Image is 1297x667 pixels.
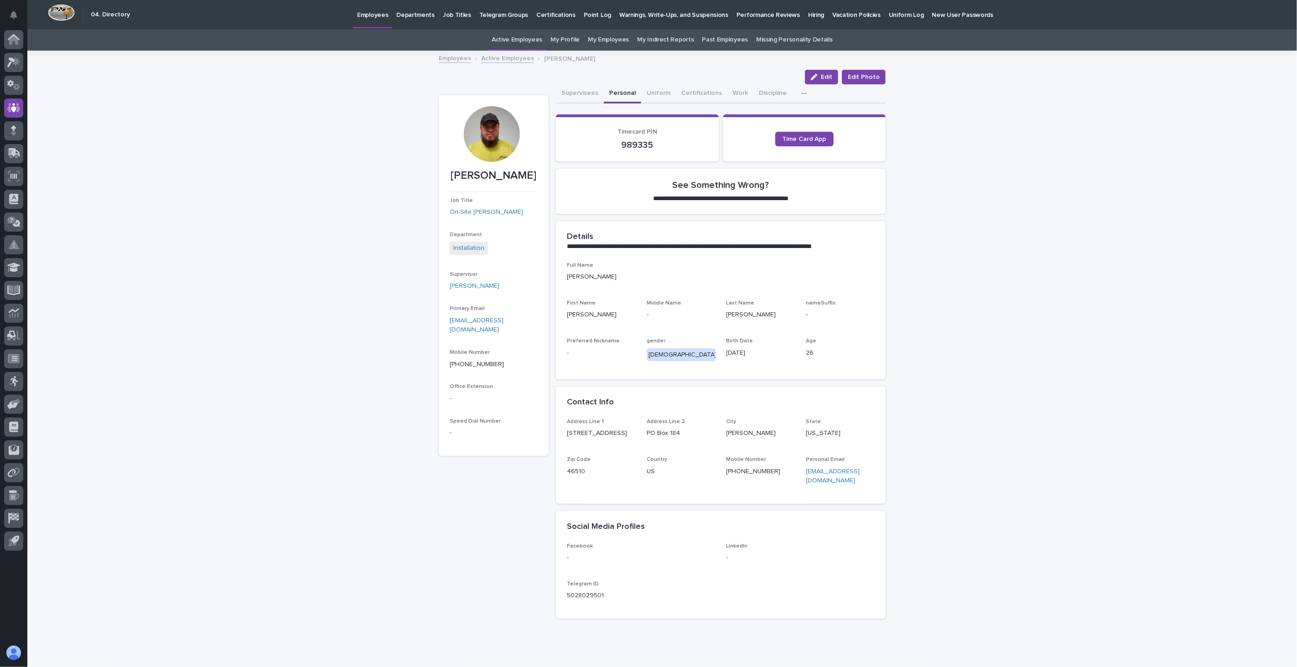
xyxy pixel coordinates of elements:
a: Active Employees [481,52,534,63]
span: Address Line 2 [647,419,685,424]
p: - [726,553,875,563]
a: Active Employees [492,29,542,51]
span: Primary Email [450,306,485,311]
span: State [806,419,821,424]
p: PO Box 184 [647,429,716,438]
button: Notifications [4,5,23,25]
span: Mobile Number [726,457,767,462]
span: Full Name [567,263,593,268]
span: Edit Photo [848,72,880,82]
h2: Social Media Profiles [567,522,645,532]
p: [PERSON_NAME] [544,53,595,63]
span: Age [806,338,816,344]
span: Country [647,457,667,462]
button: users-avatar [4,643,23,662]
a: [PHONE_NUMBER] [450,361,504,367]
span: City [726,419,737,424]
span: Office Extension [450,384,493,389]
button: Edit Photo [842,70,886,84]
span: Job Title [450,198,473,203]
a: [PHONE_NUMBER] [726,468,781,475]
span: Edit [821,74,832,80]
p: 26 [806,348,875,358]
span: nameSuffix [806,300,835,306]
button: Edit [805,70,838,84]
p: [PERSON_NAME] [567,310,636,320]
h2: 04. Directory [91,11,130,19]
p: - [647,310,716,320]
div: [DEMOGRAPHIC_DATA] [647,348,718,362]
p: [DATE] [726,348,795,358]
p: US [647,467,716,476]
span: Preferred Nickname [567,338,620,344]
a: Past Employees [702,29,748,51]
a: My Employees [588,29,629,51]
p: 46510 [567,467,636,476]
p: [STREET_ADDRESS] [567,429,636,438]
div: Notifications [11,11,23,26]
img: Workspace Logo [48,4,75,21]
span: Address Line 1 [567,419,604,424]
span: gender [647,338,665,344]
h2: See Something Wrong? [673,180,769,191]
button: Supervisees [556,84,604,103]
span: Personal Email [806,457,845,462]
button: Certifications [676,84,727,103]
button: Personal [604,84,641,103]
span: Supervisor [450,272,477,277]
p: [PERSON_NAME] [726,310,795,320]
span: Mobile Number [450,350,490,355]
button: Uniform [641,84,676,103]
span: Birth Date [726,338,753,344]
span: First Name [567,300,596,306]
a: My Profile [550,29,580,51]
span: Department [450,232,482,238]
a: On-Site [PERSON_NAME] [450,207,523,217]
p: - [567,553,716,563]
span: Middle Name [647,300,681,306]
span: Speed Dial Number [450,419,501,424]
span: Timecard PIN [617,129,657,135]
span: LinkedIn [726,543,748,549]
p: - [806,310,875,320]
span: Zip Code [567,457,591,462]
p: [US_STATE] [806,429,875,438]
a: Installation [453,243,484,253]
button: Work [727,84,753,103]
a: [PERSON_NAME] [450,281,499,291]
h2: Contact Info [567,398,614,408]
p: [PERSON_NAME] [567,272,875,282]
a: Employees [439,52,471,63]
p: [PERSON_NAME] [726,429,795,438]
button: Discipline [753,84,792,103]
a: Time Card App [775,132,834,146]
p: - [450,394,538,403]
span: Facebook [567,543,593,549]
p: - [450,428,538,438]
p: 989335 [567,140,708,150]
a: [EMAIL_ADDRESS][DOMAIN_NAME] [450,317,503,333]
p: [PERSON_NAME] [450,169,538,182]
p: 5028029501 [567,591,716,600]
p: - [567,348,636,358]
span: Last Name [726,300,755,306]
span: Time Card App [783,136,826,142]
h2: Details [567,232,593,242]
a: My Indirect Reports [637,29,694,51]
a: [EMAIL_ADDRESS][DOMAIN_NAME] [806,468,860,484]
a: Missing Personality Details [756,29,833,51]
span: Telegram ID [567,581,599,587]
